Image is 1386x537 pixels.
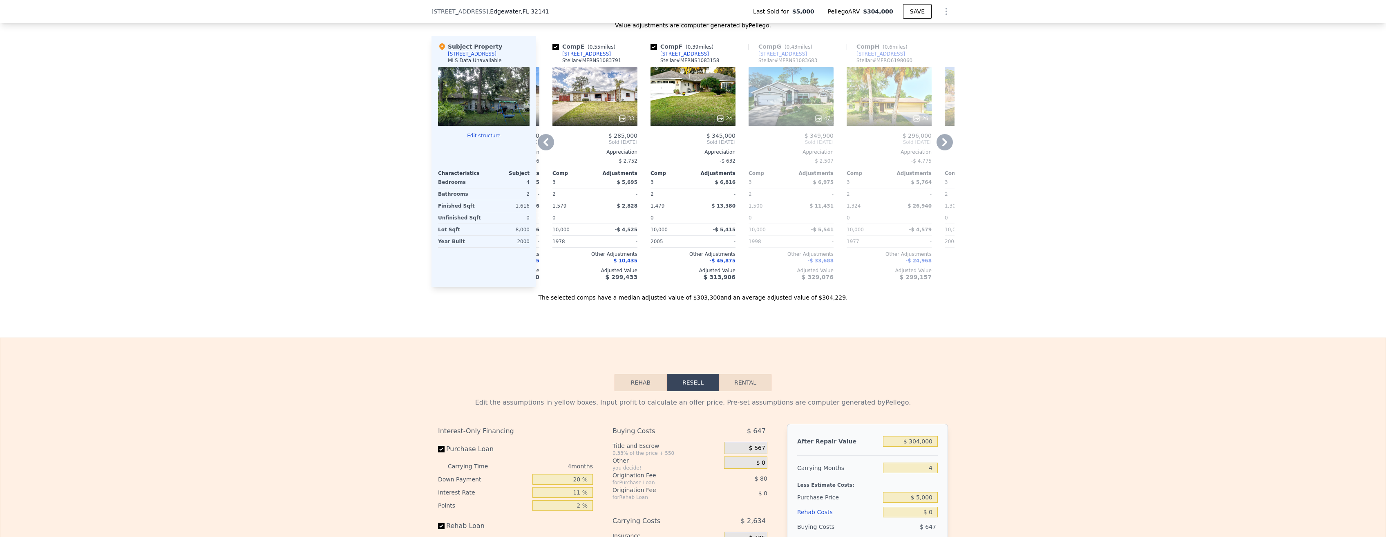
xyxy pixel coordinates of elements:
[485,212,530,224] div: 0
[438,523,445,529] input: Rehab Loan
[562,51,611,57] div: [STREET_ADDRESS]
[484,170,530,177] div: Subject
[945,170,987,177] div: Comp
[863,8,893,15] span: $304,000
[945,227,962,233] span: 10,000
[879,44,910,50] span: ( miles)
[755,475,767,482] span: $ 80
[431,287,955,302] div: The selected comps have a median adjusted value of $303,300 and an average adjusted value of $304...
[485,177,530,188] div: 4
[618,114,634,123] div: 33
[615,227,637,233] span: -$ 4,525
[613,479,704,486] div: for Purchase Loan
[651,236,691,247] div: 2005
[716,114,732,123] div: 24
[749,43,816,51] div: Comp G
[787,44,798,50] span: 0.43
[695,212,735,224] div: -
[485,236,530,247] div: 2000
[682,44,717,50] span: ( miles)
[651,227,668,233] span: 10,000
[448,460,501,473] div: Carrying Time
[847,149,932,155] div: Appreciation
[749,188,789,200] div: 2
[617,179,637,185] span: $ 5,695
[651,203,664,209] span: 1,479
[613,456,721,465] div: Other
[749,170,791,177] div: Comp
[749,51,807,57] a: [STREET_ADDRESS]
[758,57,817,64] div: Stellar # MFRNS1083683
[552,236,593,247] div: 1978
[651,215,654,221] span: 0
[802,274,834,280] span: $ 329,076
[608,132,637,139] span: $ 285,000
[651,149,735,155] div: Appreciation
[613,486,704,494] div: Origination Fee
[749,251,834,257] div: Other Adjustments
[747,424,766,439] span: $ 647
[438,170,484,177] div: Characteristics
[945,251,1030,257] div: Other Adjustments
[920,524,936,530] span: $ 647
[856,57,912,64] div: Stellar # MFRO6198060
[615,374,667,391] button: Rehab
[552,227,570,233] span: 10,000
[613,471,704,479] div: Origination Fee
[719,374,771,391] button: Rental
[651,179,654,185] span: 3
[741,514,766,528] span: $ 2,634
[793,188,834,200] div: -
[504,460,593,473] div: 4 months
[797,461,880,475] div: Carrying Months
[807,258,834,264] span: -$ 33,688
[688,44,699,50] span: 0.39
[438,43,502,51] div: Subject Property
[431,21,955,29] div: Value adjustments are computer generated by Pellego .
[448,57,502,64] div: MLS Data Unavailable
[903,4,932,19] button: SAVE
[438,212,482,224] div: Unfinished Sqft
[945,149,1030,155] div: Appreciation
[813,179,834,185] span: $ 6,975
[552,51,611,57] a: [STREET_ADDRESS]
[945,179,948,185] span: 3
[938,3,955,20] button: Show Options
[584,44,619,50] span: ( miles)
[847,203,861,209] span: 1,324
[651,267,735,274] div: Adjusted Value
[945,236,986,247] div: 2004
[793,236,834,247] div: -
[667,374,719,391] button: Resell
[847,188,887,200] div: 2
[552,251,637,257] div: Other Adjustments
[590,44,601,50] span: 0.55
[704,274,735,280] span: $ 313,906
[912,114,928,123] div: 26
[945,215,948,221] span: 0
[438,442,529,456] label: Purchase Loan
[521,8,549,15] span: , FL 32141
[815,158,834,164] span: $ 2,507
[552,149,637,155] div: Appreciation
[885,44,892,50] span: 0.6
[438,177,482,188] div: Bedrooms
[695,236,735,247] div: -
[909,227,932,233] span: -$ 4,579
[438,236,482,247] div: Year Built
[619,158,637,164] span: $ 2,752
[693,170,735,177] div: Adjustments
[552,188,593,200] div: 2
[552,179,556,185] span: 3
[847,236,887,247] div: 1977
[617,203,637,209] span: $ 2,828
[911,158,932,164] span: -$ 4,775
[438,398,948,407] div: Edit the assumptions in yellow boxes. Input profit to calculate an offer price. Pre-set assumptio...
[749,227,766,233] span: 10,000
[651,170,693,177] div: Comp
[438,132,530,139] button: Edit structure
[552,139,637,145] span: Sold [DATE]
[606,274,637,280] span: $ 299,433
[613,424,704,439] div: Buying Costs
[797,475,938,490] div: Less Estimate Costs:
